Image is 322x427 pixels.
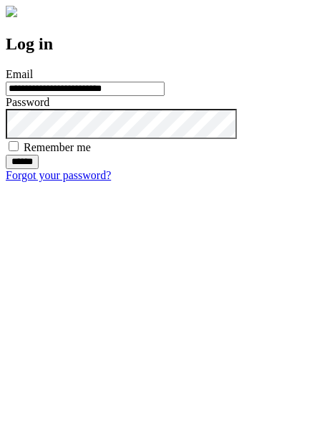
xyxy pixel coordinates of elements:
label: Password [6,96,49,108]
img: logo-4e3dc11c47720685a147b03b5a06dd966a58ff35d612b21f08c02c0306f2b779.png [6,6,17,17]
h2: Log in [6,34,316,54]
label: Remember me [24,141,91,153]
label: Email [6,68,33,80]
a: Forgot your password? [6,169,111,181]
